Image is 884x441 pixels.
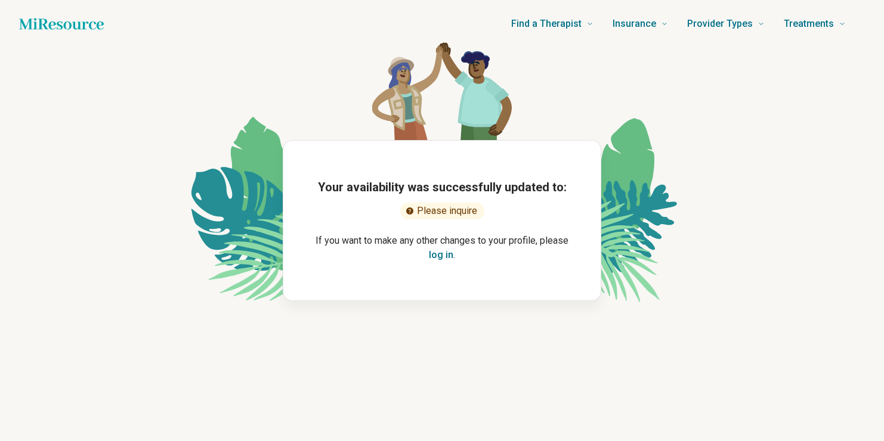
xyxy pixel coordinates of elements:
[302,234,582,262] p: If you want to make any other changes to your profile, please .
[613,15,656,32] span: Insurance
[784,15,834,32] span: Treatments
[19,12,104,36] a: Home page
[511,15,582,32] span: Find a Therapist
[400,203,484,219] div: Please inquire
[687,15,753,32] span: Provider Types
[429,248,453,262] button: log in
[318,179,567,195] h1: Your availability was successfully updated to:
